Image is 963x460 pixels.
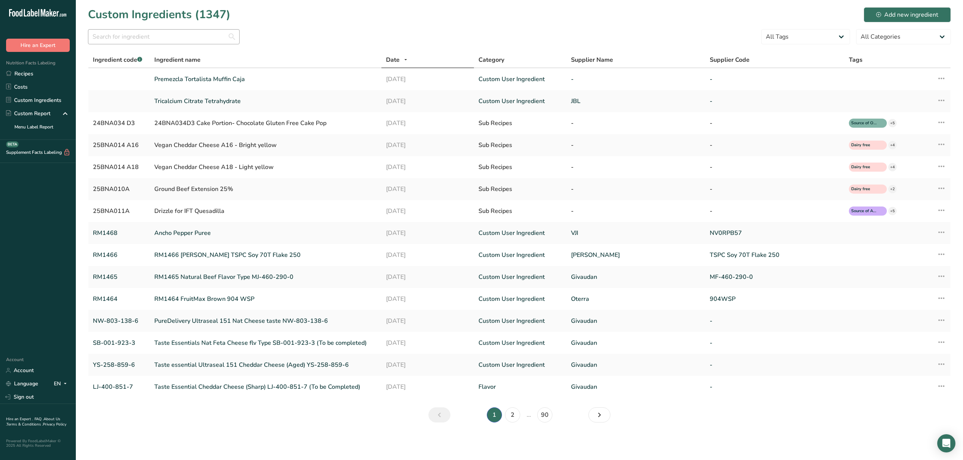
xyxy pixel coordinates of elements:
a: [PERSON_NAME] [571,250,701,260]
a: [DATE] [386,75,469,84]
a: Givaudan [571,360,701,369]
span: Supplier Code [710,55,750,64]
a: Custom User Ingredient [478,360,562,369]
div: +2 [888,185,897,193]
a: PureDelivery Ultraseal 151 Nat Cheese taste NW-803-138-6 [154,316,376,325]
div: - [571,163,701,172]
a: Language [6,377,38,390]
a: RM1464 FruitMax Brown 904 WSP [154,294,376,304]
a: [DATE] [386,338,469,347]
a: Tricalcium Citrate Tetrahydrate [154,97,376,106]
a: NW-803-138-6 [93,316,145,325]
div: [DATE] [386,185,469,194]
div: - [710,185,839,194]
div: [DATE] [386,141,469,150]
div: - [571,207,701,216]
a: [DATE] [386,294,469,304]
div: [DATE] [386,119,469,128]
a: VJI [571,228,701,238]
a: Custom User Ingredient [478,97,562,106]
a: RM1468 [93,228,145,238]
div: +4 [888,141,897,149]
span: Tags [849,55,863,64]
div: 25BNA014 A18 [93,163,145,172]
div: - [571,119,701,128]
div: Custom Report [6,110,50,117]
a: RM1466 [PERSON_NAME] TSPC Soy 70T Flake 250 [154,250,376,260]
div: Ground Beef Extension 25% [154,185,376,194]
div: 25BNA014 A16 [93,141,145,150]
div: [DATE] [386,207,469,216]
div: Sub Recipes [478,119,562,128]
input: Search for ingredient [88,29,240,44]
a: Givaudan [571,316,701,325]
a: Custom User Ingredient [478,75,562,84]
a: Custom User Ingredient [478,272,562,282]
div: Sub Recipes [478,141,562,150]
div: Drizzle for IFT Quesadilla [154,207,376,216]
div: - [710,119,839,128]
a: YS-258-859-6 [93,360,145,369]
div: +5 [888,119,897,127]
a: Custom User Ingredient [478,294,562,304]
a: TSPC Soy 70T Flake 250 [710,250,839,260]
div: - [710,207,839,216]
span: Ingredient name [154,55,201,64]
span: Dairy free [851,164,878,171]
a: - [710,75,839,84]
div: 24BNA034 D3 [93,119,145,128]
a: JBL [571,97,701,106]
div: 24BNA034D3 Cake Portion- Chocolate Gluten Free Cake Pop [154,119,376,128]
a: - [571,75,701,84]
a: Givaudan [571,338,701,347]
a: Flavor [478,382,562,391]
a: 904WSP [710,294,839,304]
a: - [710,338,839,347]
a: Page 2. [505,407,520,422]
div: - [710,163,839,172]
a: [DATE] [386,228,469,238]
div: +5 [888,207,897,215]
a: SB-001-923-3 [93,338,145,347]
a: Page 90. [537,407,552,422]
span: Dairy free [851,186,878,192]
a: [DATE] [386,382,469,391]
a: Taste Essential Cheddar Cheese (Sharp) LJ-400-851-7 (To be Completed) [154,382,376,391]
button: Add new ingredient [864,7,951,22]
div: Vegan Cheddar Cheese A16 - Bright yellow [154,141,376,150]
a: [DATE] [386,316,469,325]
a: RM1465 Natural Beef Flavor Type MJ-460-290-0 [154,272,376,282]
a: [DATE] [386,360,469,369]
span: Supplier Name [571,55,613,64]
div: - [571,185,701,194]
a: Hire an Expert . [6,416,33,422]
div: Vegan Cheddar Cheese A18 - Light yellow [154,163,376,172]
div: EN [54,379,70,388]
a: FAQ . [35,416,44,422]
a: Custom User Ingredient [478,250,562,260]
div: Sub Recipes [478,185,562,194]
span: Category [478,55,504,64]
a: Givaudan [571,382,701,391]
span: Date [386,55,400,64]
div: BETA [6,141,19,147]
a: Custom User Ingredient [478,338,562,347]
div: - [710,141,839,150]
a: Next [588,407,610,422]
a: - [710,316,839,325]
a: - [710,360,839,369]
span: Ingredient code [93,56,142,64]
a: Privacy Policy [43,422,66,427]
a: RM1466 [93,250,145,260]
a: Custom User Ingredient [478,228,562,238]
span: Source of Omega 3 [851,120,878,127]
a: [DATE] [386,250,469,260]
a: MF-460-290-0 [710,272,839,282]
a: RM1464 [93,294,145,304]
span: Source of Antioxidants [851,208,878,214]
span: Dairy free [851,142,878,149]
div: Open Intercom Messenger [937,434,955,452]
a: Taste essential Ultraseal 151 Cheddar Cheese (Aged) YS-258-859-6 [154,360,376,369]
a: - [710,97,839,106]
a: NV0RPB57 [710,228,839,238]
